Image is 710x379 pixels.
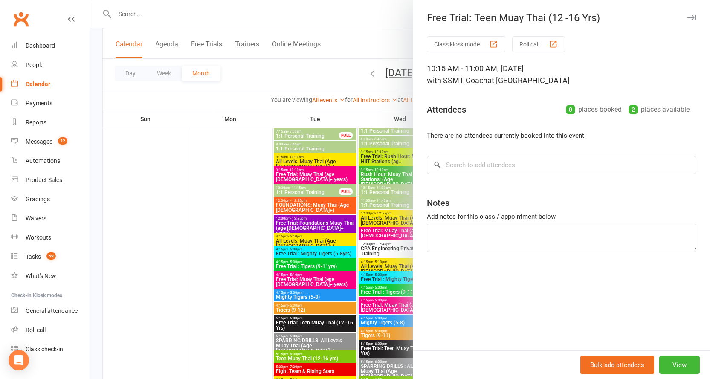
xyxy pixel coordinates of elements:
[11,171,90,190] a: Product Sales
[11,36,90,55] a: Dashboard
[566,105,575,114] div: 0
[10,9,32,30] a: Clubworx
[427,63,696,87] div: 10:15 AM - 11:00 AM, [DATE]
[11,209,90,228] a: Waivers
[11,301,90,321] a: General attendance kiosk mode
[11,132,90,151] a: Messages 22
[487,76,570,85] span: at [GEOGRAPHIC_DATA]
[26,100,52,107] div: Payments
[26,346,63,353] div: Class check-in
[629,104,690,116] div: places available
[11,75,90,94] a: Calendar
[427,36,505,52] button: Class kiosk mode
[26,119,46,126] div: Reports
[26,215,46,222] div: Waivers
[427,211,696,222] div: Add notes for this class / appointment below
[11,151,90,171] a: Automations
[26,61,43,68] div: People
[11,321,90,340] a: Roll call
[26,81,50,87] div: Calendar
[9,350,29,370] div: Open Intercom Messenger
[11,228,90,247] a: Workouts
[512,36,565,52] button: Roll call
[427,156,696,174] input: Search to add attendees
[26,253,41,260] div: Tasks
[427,104,466,116] div: Attendees
[58,137,67,145] span: 22
[580,356,654,374] button: Bulk add attendees
[629,105,638,114] div: 2
[427,197,449,209] div: Notes
[26,272,56,279] div: What's New
[26,42,55,49] div: Dashboard
[659,356,700,374] button: View
[11,113,90,132] a: Reports
[427,130,696,141] li: There are no attendees currently booked into this event.
[11,190,90,209] a: Gradings
[413,12,710,24] div: Free Trial: Teen Muay Thai (12 -16 Yrs)
[26,234,51,241] div: Workouts
[26,176,62,183] div: Product Sales
[11,340,90,359] a: Class kiosk mode
[26,196,50,203] div: Gradings
[26,157,60,164] div: Automations
[11,55,90,75] a: People
[11,266,90,286] a: What's New
[46,252,56,260] span: 59
[427,76,487,85] span: with SSMT Coach
[26,138,52,145] div: Messages
[26,307,78,314] div: General attendance
[26,327,46,333] div: Roll call
[566,104,622,116] div: places booked
[11,247,90,266] a: Tasks 59
[11,94,90,113] a: Payments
